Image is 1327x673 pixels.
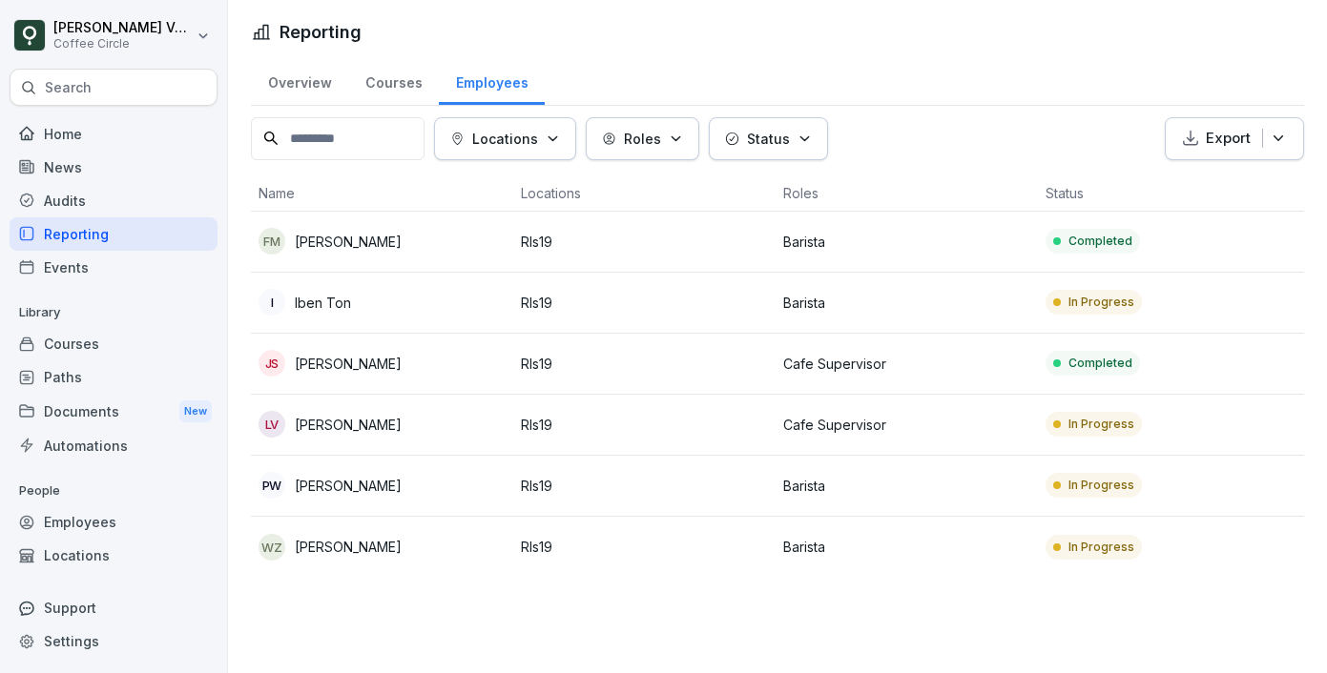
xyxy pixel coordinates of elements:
[45,78,92,97] p: Search
[10,297,218,328] p: Library
[10,394,218,429] div: Documents
[624,129,661,149] p: Roles
[10,360,218,394] a: Paths
[776,175,1038,212] th: Roles
[53,37,193,51] p: Coffee Circle
[10,151,218,184] a: News
[10,117,218,151] a: Home
[10,327,218,360] a: Courses
[783,476,1030,496] p: Barista
[10,476,218,506] p: People
[53,20,193,36] p: [PERSON_NAME] Valenzuela
[10,539,218,572] a: Locations
[295,476,402,496] p: [PERSON_NAME]
[259,289,285,316] div: I
[179,400,212,422] div: New
[1068,294,1134,311] p: In Progress
[295,293,351,313] p: Iben Ton
[434,117,576,160] button: Locations
[348,56,439,105] a: Courses
[1068,477,1134,494] p: In Progress
[10,217,218,251] a: Reporting
[783,232,1030,252] p: Barista
[521,537,768,557] p: Rls19
[280,19,362,45] h1: Reporting
[783,415,1030,435] p: Cafe Supervisor
[251,56,348,105] a: Overview
[783,537,1030,557] p: Barista
[586,117,699,160] button: Roles
[521,354,768,374] p: Rls19
[295,537,402,557] p: [PERSON_NAME]
[521,476,768,496] p: Rls19
[10,394,218,429] a: DocumentsNew
[1206,128,1251,150] p: Export
[521,232,768,252] p: Rls19
[1165,117,1304,160] button: Export
[295,232,402,252] p: [PERSON_NAME]
[709,117,828,160] button: Status
[295,354,402,374] p: [PERSON_NAME]
[1068,416,1134,433] p: In Progress
[521,293,768,313] p: Rls19
[10,184,218,217] a: Audits
[1068,539,1134,556] p: In Progress
[10,251,218,284] a: Events
[295,415,402,435] p: [PERSON_NAME]
[259,350,285,377] div: JS
[1068,233,1132,250] p: Completed
[747,129,790,149] p: Status
[259,411,285,438] div: LV
[521,415,768,435] p: Rls19
[259,534,285,561] div: WZ
[783,293,1030,313] p: Barista
[259,228,285,255] div: FM
[10,591,218,624] div: Support
[251,175,513,212] th: Name
[472,129,538,149] p: Locations
[10,505,218,539] a: Employees
[10,429,218,462] a: Automations
[439,56,545,105] a: Employees
[1038,175,1300,212] th: Status
[10,624,218,658] a: Settings
[513,175,776,212] th: Locations
[1068,355,1132,372] p: Completed
[259,472,285,499] div: PW
[783,354,1030,374] p: Cafe Supervisor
